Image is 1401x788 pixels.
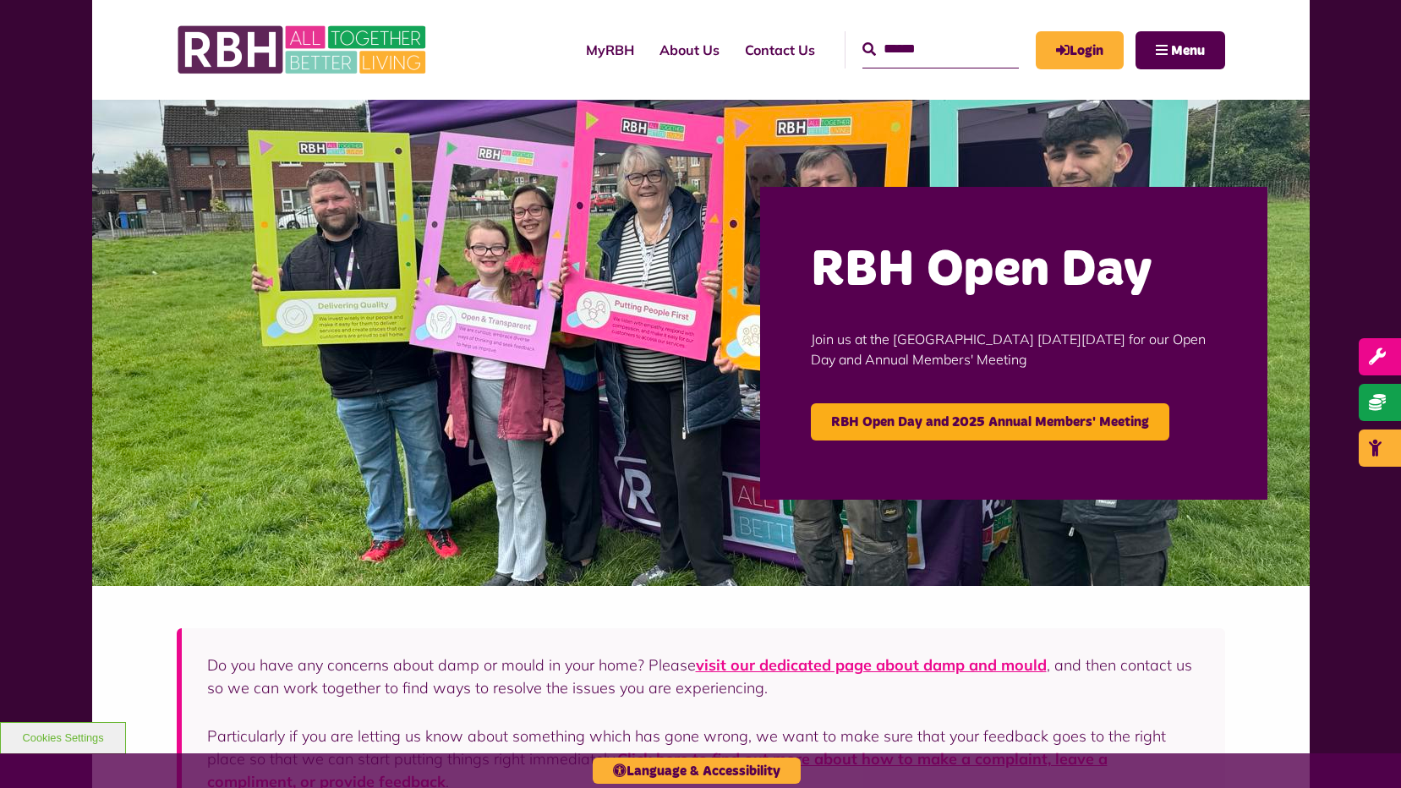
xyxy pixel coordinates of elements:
p: Join us at the [GEOGRAPHIC_DATA] [DATE][DATE] for our Open Day and Annual Members' Meeting [811,304,1217,395]
button: Navigation [1136,31,1225,69]
img: RBH [177,17,430,83]
a: MyRBH [1036,31,1124,69]
a: MyRBH [573,27,647,73]
iframe: Netcall Web Assistant for live chat [1325,712,1401,788]
a: RBH Open Day and 2025 Annual Members' Meeting [811,403,1169,441]
h2: RBH Open Day [811,238,1217,304]
a: About Us [647,27,732,73]
button: Language & Accessibility [593,758,801,784]
span: Menu [1171,44,1205,57]
a: visit our dedicated page about damp and mould [696,655,1047,675]
img: Image (22) [92,100,1310,586]
p: Do you have any concerns about damp or mould in your home? Please , and then contact us so we can... [207,654,1200,699]
a: Contact Us [732,27,828,73]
